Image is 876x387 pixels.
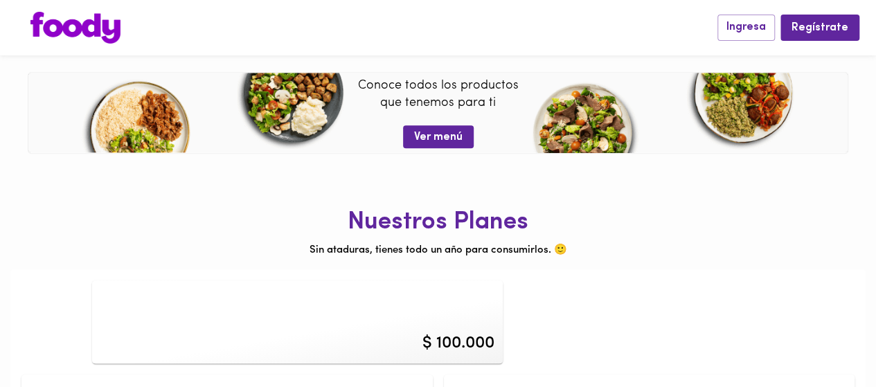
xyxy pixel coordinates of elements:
[403,125,474,148] button: Ver menú
[310,245,567,255] span: Sin ataduras, tienes todo un año para consumirlos. 🙂
[726,21,766,34] span: Ingresa
[780,15,859,40] button: Regístrate
[328,78,547,121] p: Conoce todos los productos que tenemos para ti
[30,12,120,44] img: logo.png
[717,15,775,40] button: Ingresa
[414,131,463,144] span: Ver menú
[10,209,866,237] h1: Nuestros Planes
[422,332,494,355] div: $ 100.000
[796,307,862,373] iframe: Messagebird Livechat Widget
[792,21,848,35] span: Regístrate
